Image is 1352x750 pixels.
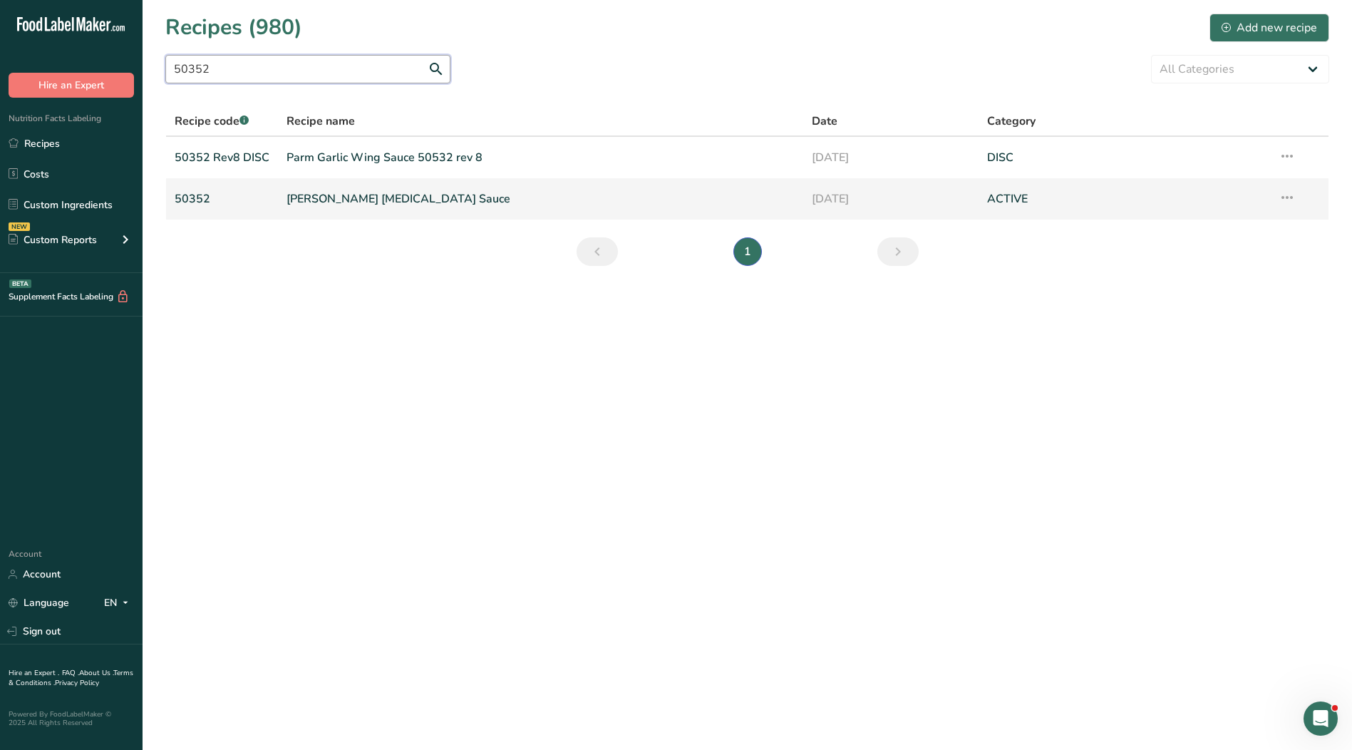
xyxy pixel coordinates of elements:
[812,143,970,173] a: [DATE]
[287,113,355,130] span: Recipe name
[9,222,30,231] div: NEW
[987,184,1261,214] a: ACTIVE
[9,668,133,688] a: Terms & Conditions .
[9,279,31,288] div: BETA
[175,143,269,173] a: 50352 Rev8 DISC
[287,184,795,214] a: [PERSON_NAME] [MEDICAL_DATA] Sauce
[287,143,795,173] a: Parm Garlic Wing Sauce 50532 rev 8
[987,113,1036,130] span: Category
[987,143,1261,173] a: DISC
[812,113,837,130] span: Date
[9,73,134,98] button: Hire an Expert
[9,590,69,615] a: Language
[1222,19,1317,36] div: Add new recipe
[79,668,113,678] a: About Us .
[577,237,618,266] a: Previous page
[9,232,97,247] div: Custom Reports
[9,668,59,678] a: Hire an Expert .
[9,710,134,727] div: Powered By FoodLabelMaker © 2025 All Rights Reserved
[175,184,269,214] a: 50352
[62,668,79,678] a: FAQ .
[104,595,134,612] div: EN
[175,113,249,129] span: Recipe code
[812,184,970,214] a: [DATE]
[877,237,919,266] a: Next page
[165,11,302,43] h1: Recipes (980)
[165,55,450,83] input: Search for recipe
[55,678,99,688] a: Privacy Policy
[1304,702,1338,736] iframe: Intercom live chat
[1209,14,1329,42] button: Add new recipe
